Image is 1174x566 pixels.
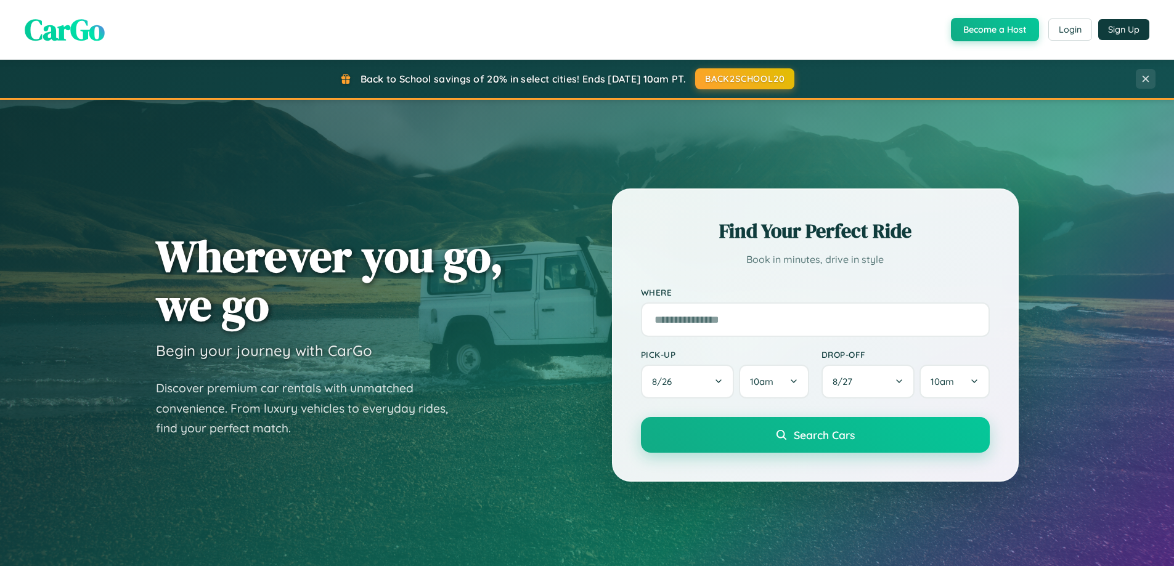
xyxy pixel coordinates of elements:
span: 8 / 27 [833,376,858,387]
h3: Begin your journey with CarGo [156,341,372,360]
span: Search Cars [794,428,855,442]
label: Drop-off [821,349,990,360]
button: 10am [739,365,809,398]
span: 10am [931,376,954,387]
p: Discover premium car rentals with unmatched convenience. From luxury vehicles to everyday rides, ... [156,378,464,439]
button: 10am [919,365,989,398]
label: Pick-up [641,349,809,360]
button: 8/27 [821,365,915,398]
button: Become a Host [951,18,1039,41]
span: CarGo [25,9,105,50]
span: Back to School savings of 20% in select cities! Ends [DATE] 10am PT. [361,73,686,85]
button: Search Cars [641,417,990,453]
button: 8/26 [641,365,735,398]
h2: Find Your Perfect Ride [641,217,990,245]
button: BACK2SCHOOL20 [695,68,794,89]
p: Book in minutes, drive in style [641,251,990,269]
button: Login [1048,18,1092,41]
span: 8 / 26 [652,376,678,387]
h1: Wherever you go, we go [156,232,503,329]
button: Sign Up [1098,19,1149,40]
span: 10am [750,376,773,387]
label: Where [641,287,990,297]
